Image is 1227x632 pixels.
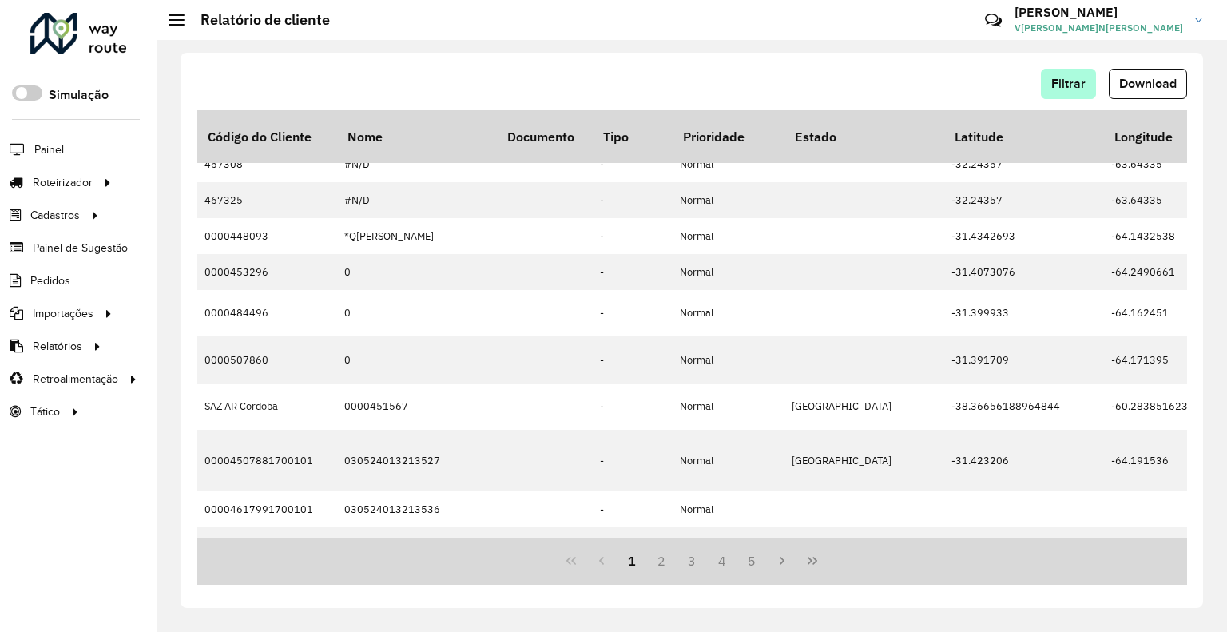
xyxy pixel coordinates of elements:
td: #N/D [336,182,496,218]
td: -31.391709 [943,336,1103,383]
td: Normal [672,491,760,527]
td: 0 [336,290,496,336]
td: 00004617991700101 [197,491,336,527]
td: Normal [672,146,760,182]
th: Estado [784,110,943,163]
button: Last Page [797,546,828,576]
td: - [592,218,672,254]
a: Contato Rápido [976,3,1011,38]
td: Normal [672,182,760,218]
span: Relatórios [33,338,82,355]
th: Nome [336,110,496,163]
td: - [592,527,672,563]
span: Retroalimentação [33,371,118,388]
button: 1 [617,546,647,576]
button: Filtrar [1041,69,1096,99]
td: - [592,430,672,492]
td: 00004507881700101 [197,430,336,492]
td: 467325 [197,182,336,218]
span: Download [1119,77,1177,90]
h3: [PERSON_NAME] [1015,5,1183,20]
td: - [592,146,672,182]
td: [GEOGRAPHIC_DATA] [784,384,943,430]
th: Prioridade [672,110,760,163]
button: 4 [707,546,737,576]
td: 0000484496 [197,290,336,336]
button: Next Page [767,546,797,576]
span: Cadastros [30,207,80,224]
th: Latitude [943,110,1103,163]
button: 5 [737,546,768,576]
td: #N/D [336,146,496,182]
span: Roteirizador [33,174,93,191]
td: Normal [672,527,760,563]
td: -31.4073076 [943,254,1103,290]
td: - [592,182,672,218]
td: -31.399933 [943,290,1103,336]
td: Normal [672,254,760,290]
td: -31.423206 [943,430,1103,492]
span: Importações [33,305,93,322]
span: V[PERSON_NAME]N[PERSON_NAME] [1015,21,1183,35]
th: Código do Cliente [197,110,336,163]
h2: Relatório de cliente [185,11,330,29]
td: -31.4342693 [943,218,1103,254]
td: 0 [336,254,496,290]
td: - [592,254,672,290]
td: - [592,290,672,336]
button: 2 [646,546,677,576]
td: 0000451567 [336,384,496,430]
td: 0000453296 [197,254,336,290]
label: Simulação [49,85,109,105]
td: 0000507860 [197,336,336,383]
td: 00004548401800107 [197,527,336,563]
td: 0000448093 [197,218,336,254]
td: *Q[PERSON_NAME] [336,218,496,254]
span: Painel de Sugestão [33,240,128,256]
td: -32.24357 [943,146,1103,182]
td: -32.24357 [943,182,1103,218]
td: [GEOGRAPHIC_DATA] [784,430,943,492]
span: Filtrar [1051,77,1086,90]
th: Tipo [592,110,672,163]
td: Normal [672,384,760,430]
td: SAZ AR Cordoba [197,384,336,430]
td: - [592,384,672,430]
td: Normal [672,336,760,383]
span: Tático [30,403,60,420]
span: Painel [34,141,64,158]
td: 030524013213527 [336,430,496,492]
td: - [592,491,672,527]
td: 030524013213674 [336,527,496,563]
td: Normal [672,290,760,336]
td: - [592,336,672,383]
td: -38.36656188964844 [943,384,1103,430]
button: 3 [677,546,707,576]
td: 030524013213536 [336,491,496,527]
button: Download [1109,69,1187,99]
td: Normal [672,430,760,492]
td: Normal [672,218,760,254]
span: Pedidos [30,272,70,289]
th: Documento [496,110,592,163]
td: 467308 [197,146,336,182]
td: 0 [336,336,496,383]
